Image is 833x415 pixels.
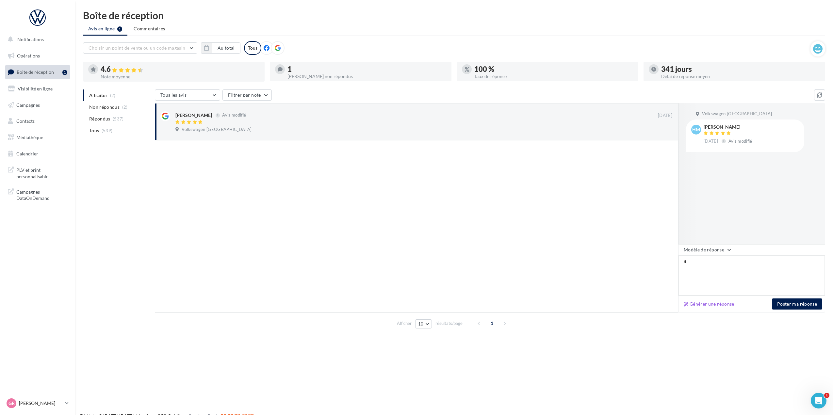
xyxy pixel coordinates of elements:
[201,42,240,54] button: Au total
[4,114,71,128] a: Contacts
[122,104,128,110] span: (2)
[16,118,35,124] span: Contacts
[62,70,67,75] div: 1
[4,98,71,112] a: Campagnes
[244,41,261,55] div: Tous
[18,86,53,91] span: Visibilité en ligne
[474,74,633,79] div: Taux de réponse
[16,151,38,156] span: Calendrier
[678,244,735,255] button: Modèle de réponse
[4,147,71,161] a: Calendrier
[772,298,822,310] button: Poster ma réponse
[17,53,40,58] span: Opérations
[160,92,187,98] span: Tous les avis
[4,131,71,144] a: Médiathèque
[17,69,54,75] span: Boîte de réception
[728,138,752,144] span: Avis modifié
[5,397,70,409] a: Gr [PERSON_NAME]
[681,300,737,308] button: Générer une réponse
[702,111,772,117] span: Volkswagen [GEOGRAPHIC_DATA]
[182,127,252,133] span: Volkswagen [GEOGRAPHIC_DATA]
[16,135,43,140] span: Médiathèque
[222,113,246,118] span: Avis modifié
[16,187,67,201] span: Campagnes DataOnDemand
[89,116,110,122] span: Répondus
[4,49,71,63] a: Opérations
[19,400,62,407] p: [PERSON_NAME]
[704,138,718,144] span: [DATE]
[175,112,212,119] div: [PERSON_NAME]
[83,42,197,54] button: Choisir un point de vente ou un code magasin
[89,127,99,134] span: Tous
[704,125,754,129] div: [PERSON_NAME]
[83,10,825,20] div: Boîte de réception
[287,74,446,79] div: [PERSON_NAME] non répondus
[8,400,15,407] span: Gr
[101,74,259,79] div: Note moyenne
[113,116,124,121] span: (537)
[16,102,40,107] span: Campagnes
[811,393,826,408] iframe: Intercom live chat
[692,126,700,133] span: HM
[101,66,259,73] div: 4.6
[661,74,820,79] div: Délai de réponse moyen
[487,318,497,328] span: 1
[435,320,463,327] span: résultats/page
[397,320,412,327] span: Afficher
[134,25,165,32] span: Commentaires
[155,89,220,101] button: Tous les avis
[4,82,71,96] a: Visibilité en ligne
[287,66,446,73] div: 1
[212,42,240,54] button: Au total
[661,66,820,73] div: 341 jours
[89,45,185,51] span: Choisir un point de vente ou un code magasin
[418,321,424,327] span: 10
[222,89,272,101] button: Filtrer par note
[824,393,829,398] span: 1
[474,66,633,73] div: 100 %
[4,185,71,204] a: Campagnes DataOnDemand
[17,37,44,42] span: Notifications
[89,104,120,110] span: Non répondus
[4,65,71,79] a: Boîte de réception1
[4,163,71,182] a: PLV et print personnalisable
[16,166,67,180] span: PLV et print personnalisable
[415,319,432,328] button: 10
[658,113,672,119] span: [DATE]
[4,33,69,46] button: Notifications
[102,128,113,133] span: (539)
